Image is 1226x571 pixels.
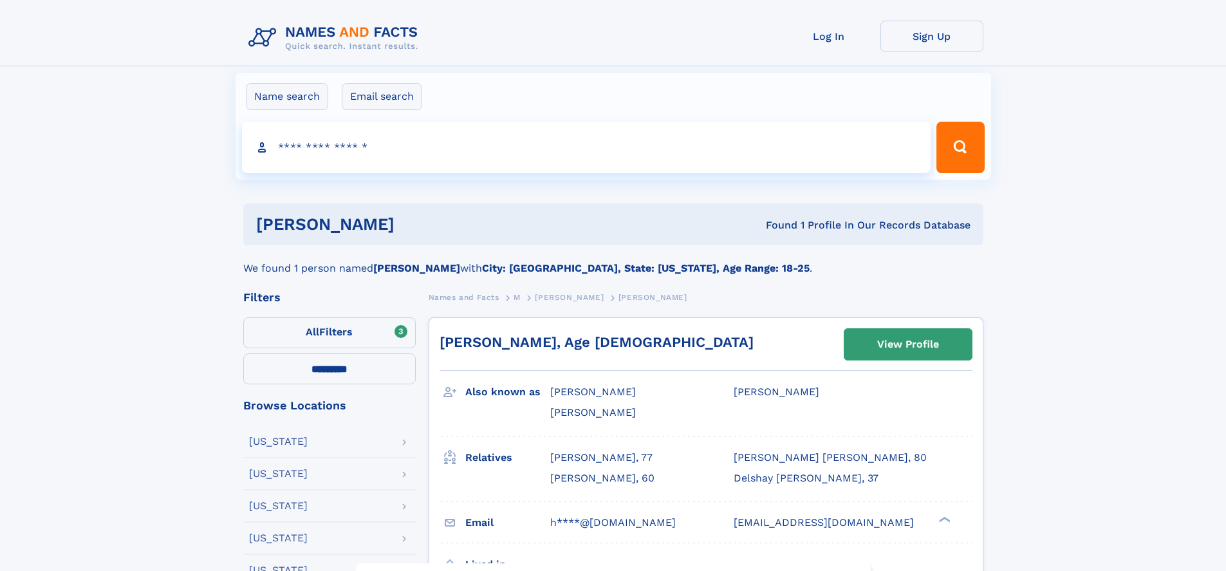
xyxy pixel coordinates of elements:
div: ❯ [936,515,951,523]
span: [EMAIL_ADDRESS][DOMAIN_NAME] [734,516,914,529]
label: Filters [243,317,416,348]
span: M [514,293,521,302]
b: City: [GEOGRAPHIC_DATA], State: [US_STATE], Age Range: 18-25 [482,262,810,274]
b: [PERSON_NAME] [373,262,460,274]
div: [US_STATE] [249,533,308,543]
h3: Relatives [465,447,550,469]
a: [PERSON_NAME] [535,289,604,305]
a: View Profile [844,329,972,360]
button: Search Button [936,122,984,173]
div: We found 1 person named with . [243,245,983,276]
a: [PERSON_NAME] [PERSON_NAME], 80 [734,451,927,465]
div: Browse Locations [243,400,416,411]
a: [PERSON_NAME], 60 [550,471,655,485]
div: View Profile [877,330,939,359]
label: Email search [342,83,422,110]
span: [PERSON_NAME] [550,386,636,398]
div: Found 1 Profile In Our Records Database [580,218,971,232]
a: Names and Facts [429,289,499,305]
div: [US_STATE] [249,501,308,511]
h1: [PERSON_NAME] [256,216,580,232]
a: Sign Up [880,21,983,52]
div: Filters [243,292,416,303]
span: [PERSON_NAME] [535,293,604,302]
label: Name search [246,83,328,110]
img: Logo Names and Facts [243,21,429,55]
a: Log In [777,21,880,52]
div: [US_STATE] [249,469,308,479]
input: search input [242,122,931,173]
h3: Email [465,512,550,534]
span: [PERSON_NAME] [618,293,687,302]
span: [PERSON_NAME] [550,406,636,418]
a: [PERSON_NAME], Age [DEMOGRAPHIC_DATA] [440,334,754,350]
a: [PERSON_NAME], 77 [550,451,653,465]
span: All [306,326,319,338]
a: M [514,289,521,305]
h3: Also known as [465,381,550,403]
a: Delshay [PERSON_NAME], 37 [734,471,878,485]
span: [PERSON_NAME] [734,386,819,398]
div: [US_STATE] [249,436,308,447]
